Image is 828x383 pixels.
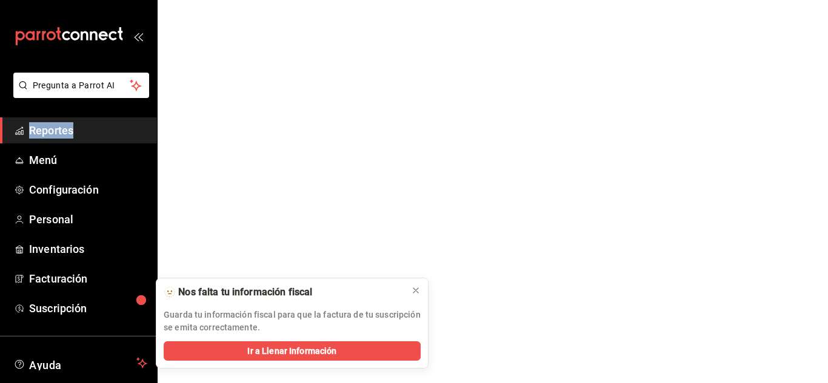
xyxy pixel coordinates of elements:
[29,356,132,370] span: Ayuda
[29,270,147,287] span: Facturación
[247,345,336,358] span: Ir a Llenar Información
[29,182,147,198] span: Configuración
[8,88,149,100] a: Pregunta a Parrot AI
[164,341,421,361] button: Ir a Llenar Información
[29,241,147,257] span: Inventarios
[33,79,130,92] span: Pregunta a Parrot AI
[29,211,147,228] span: Personal
[164,286,401,299] div: 🫥 Nos falta tu información fiscal
[29,300,147,316] span: Suscripción
[29,152,147,168] span: Menú
[133,31,143,41] button: open_drawer_menu
[164,309,421,334] p: Guarda tu información fiscal para que la factura de tu suscripción se emita correctamente.
[29,122,147,139] span: Reportes
[13,73,149,98] button: Pregunta a Parrot AI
